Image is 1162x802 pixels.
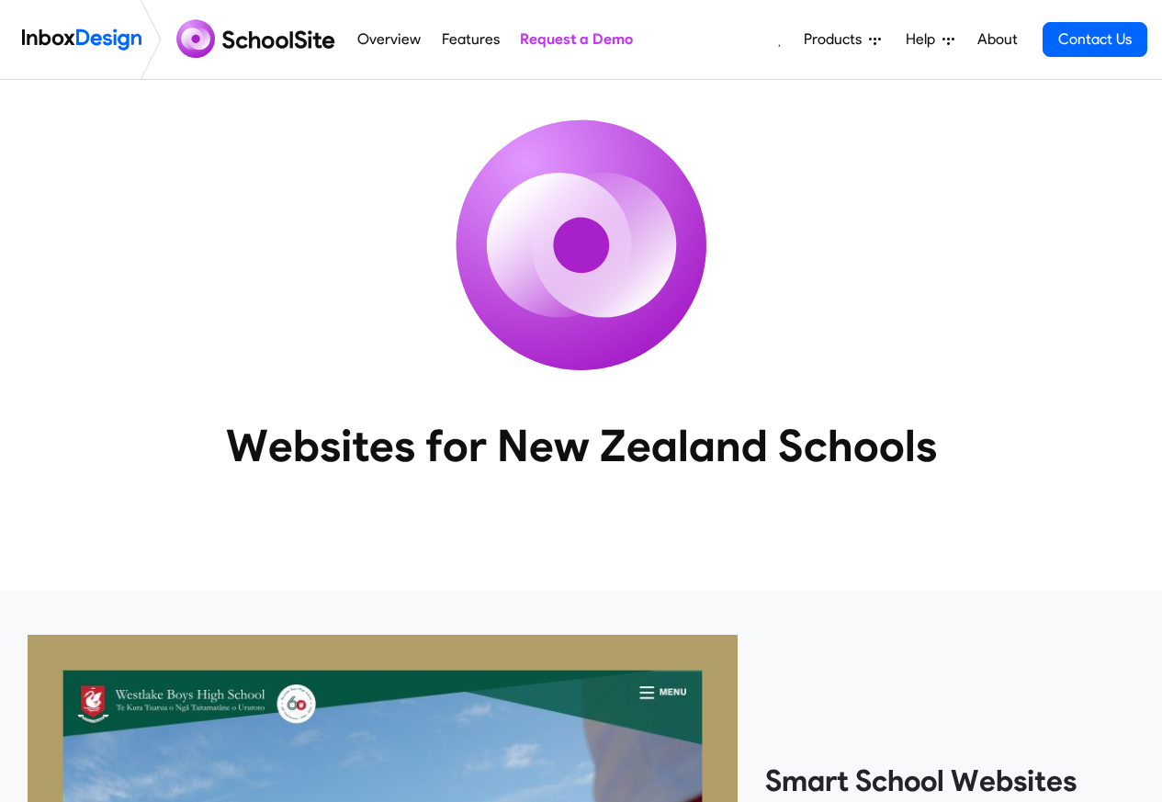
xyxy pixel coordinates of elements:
[765,762,1134,799] heading: Smart School Websites
[906,28,942,51] span: Help
[436,21,504,58] a: Features
[145,418,1018,473] heading: Websites for New Zealand Schools
[898,21,962,58] a: Help
[353,21,426,58] a: Overview
[796,21,888,58] a: Products
[169,17,347,62] img: schoolsite logo
[972,21,1022,58] a: About
[804,28,869,51] span: Products
[1043,22,1147,57] a: Contact Us
[416,80,747,411] img: icon_schoolsite.svg
[514,21,637,58] a: Request a Demo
